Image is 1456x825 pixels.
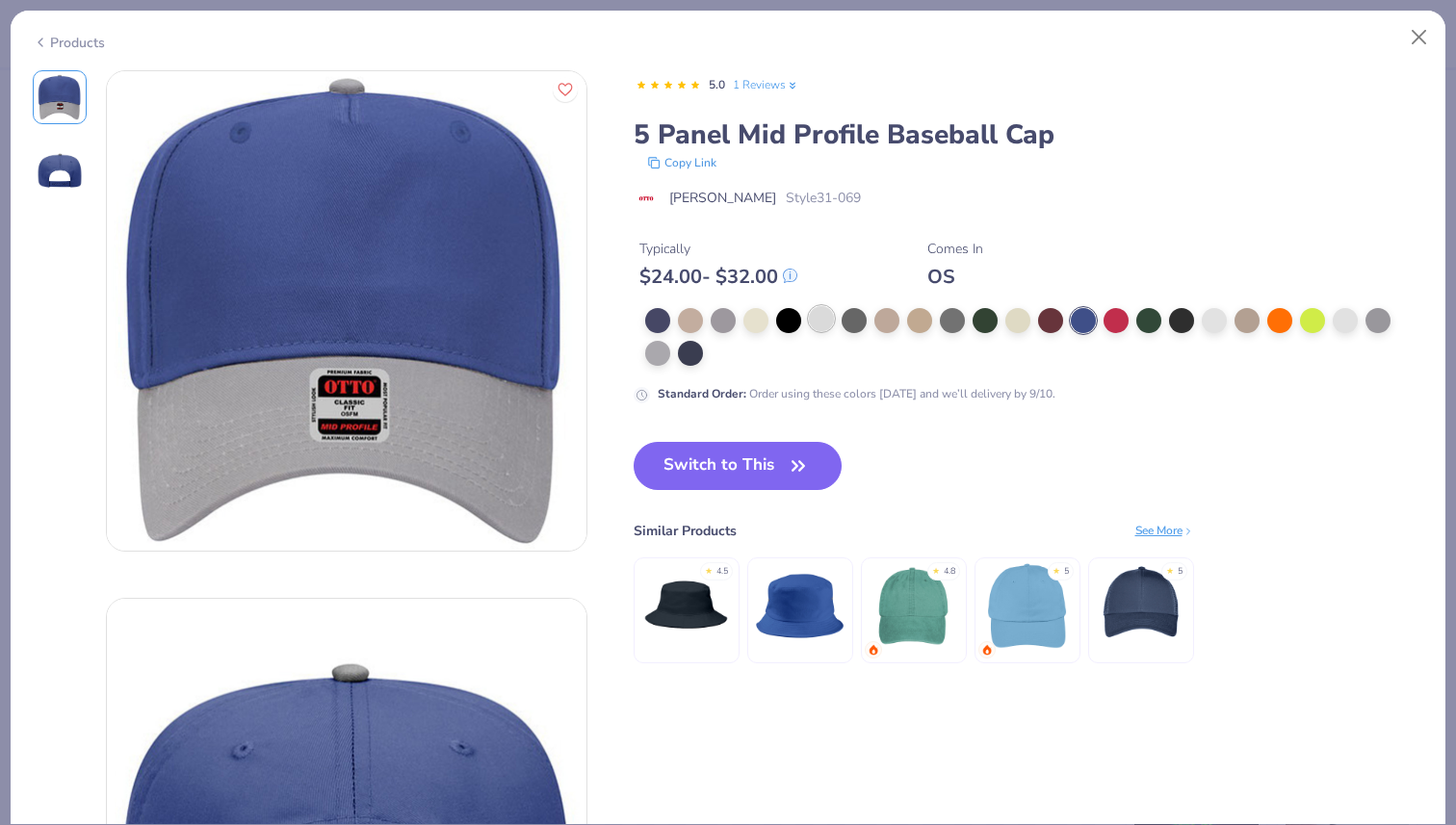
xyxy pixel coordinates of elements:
[658,386,746,401] strong: Standard Order :
[1178,565,1183,579] div: 5
[669,188,776,208] span: [PERSON_NAME]
[868,644,879,656] img: trending.gif
[37,74,83,120] img: Front
[37,147,83,193] img: Back
[786,188,861,208] span: Style 31-069
[634,442,843,490] button: Switch to This
[932,565,940,573] div: ★
[1053,565,1060,573] div: ★
[705,565,713,573] div: ★
[636,70,701,101] div: 5.0 Stars
[981,644,993,656] img: trending.gif
[927,239,983,259] div: Comes In
[1401,19,1438,56] button: Close
[634,191,660,206] img: brand logo
[868,560,959,652] img: Adams Optimum Pigment Dyed-Cap
[709,77,725,92] span: 5.0
[553,77,578,102] button: Like
[1166,565,1174,573] div: ★
[944,565,955,579] div: 4.8
[641,153,722,172] button: copy to clipboard
[1095,560,1186,652] img: Big Accessories 6-Panel Structured Trucker Cap
[981,560,1073,652] img: Big Accessories 6-Panel Twill Unstructured Cap
[1135,522,1194,539] div: See More
[639,239,797,259] div: Typically
[716,565,728,579] div: 4.5
[634,116,1424,153] div: 5 Panel Mid Profile Baseball Cap
[1064,565,1069,579] div: 5
[639,265,797,289] div: $ 24.00 - $ 32.00
[733,76,799,93] a: 1 Reviews
[33,33,105,53] div: Products
[634,521,737,541] div: Similar Products
[658,385,1055,402] div: Order using these colors [DATE] and we’ll delivery by 9/10.
[640,560,732,652] img: Big Accessories Crusher Bucket Cap
[927,265,983,289] div: OS
[754,560,845,652] img: Big Accessories Metal Eyelet Bucket Cap
[107,71,586,551] img: Front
